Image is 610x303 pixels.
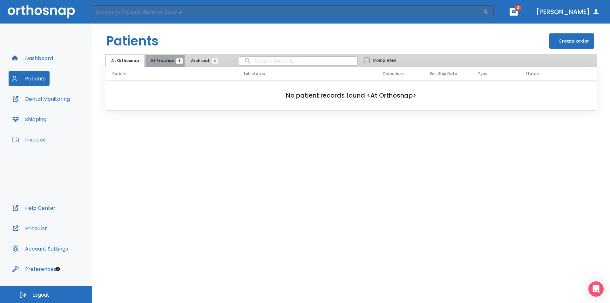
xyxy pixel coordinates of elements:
span: Patient [112,71,127,77]
button: At Orthosnap [106,55,144,67]
span: 4 [212,58,218,64]
button: Dental Monitoring [9,91,74,107]
button: + Create order [549,33,594,49]
h1: Patients [106,31,159,51]
span: Logout [32,292,49,299]
span: Order date [383,71,404,77]
span: 8 [176,58,183,64]
span: 4 [515,5,521,11]
input: Search by Patient Name or Case # [91,5,483,18]
button: Price List [9,221,51,236]
button: Preferences [9,261,60,277]
img: Orthosnap [8,5,75,18]
span: Archived [191,58,215,64]
div: tabs [106,55,221,67]
span: At Practice [151,58,180,64]
button: Shipping [9,112,50,127]
span: Status [525,71,539,77]
button: Account Settings [9,241,72,256]
span: Completed [373,58,396,63]
button: Dashboard [9,51,57,66]
button: Patients [9,71,50,86]
input: search [239,55,357,67]
span: Lab status [244,71,265,77]
button: Help Center [9,200,59,216]
div: Open Intercom Messenger [588,281,604,297]
span: Est. Ship Date [430,71,457,77]
button: Invoices [9,132,49,147]
h2: No patient records found <At Orthosnap> [115,91,587,100]
button: [PERSON_NAME] [534,6,602,17]
div: Tooltip anchor [55,266,61,272]
span: Type [478,71,488,77]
